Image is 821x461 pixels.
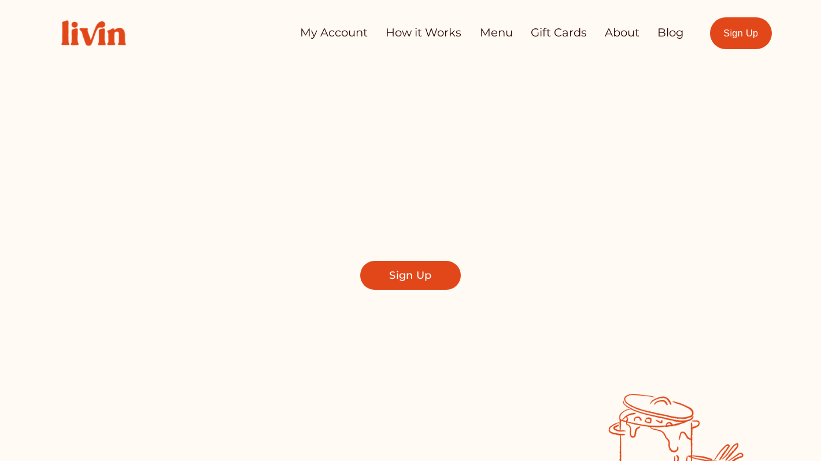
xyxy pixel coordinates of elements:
a: Sign Up [710,17,772,49]
img: Livin [49,8,138,58]
a: How it Works [386,21,461,44]
a: Gift Cards [531,21,587,44]
a: Menu [480,21,513,44]
a: About [605,21,639,44]
a: Blog [657,21,683,44]
a: My Account [300,21,368,44]
span: Take Back Your Evenings [173,116,648,171]
a: Sign Up [360,261,461,290]
span: Find a local chef who prepares customized, healthy meals in your kitchen [223,189,598,238]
